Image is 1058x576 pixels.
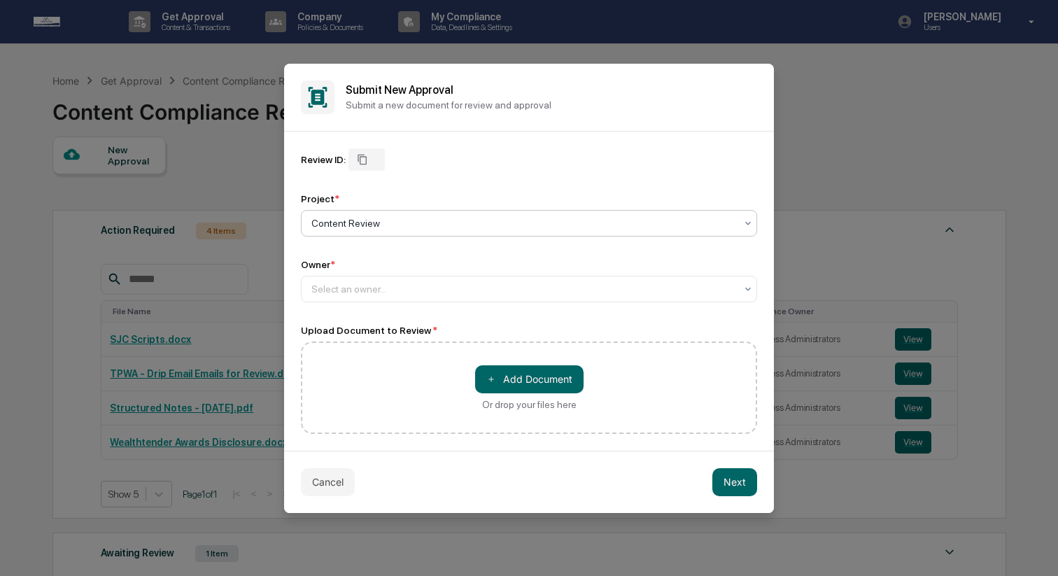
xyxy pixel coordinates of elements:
[301,325,757,336] div: Upload Document to Review
[486,372,496,386] span: ＋
[712,468,757,496] button: Next
[346,99,757,111] p: Submit a new document for review and approval
[482,399,577,410] div: Or drop your files here
[301,468,355,496] button: Cancel
[301,193,339,204] div: Project
[475,365,584,393] button: Or drop your files here
[301,259,335,270] div: Owner
[301,154,346,165] div: Review ID:
[346,83,757,97] h2: Submit New Approval
[1013,530,1051,568] iframe: Open customer support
